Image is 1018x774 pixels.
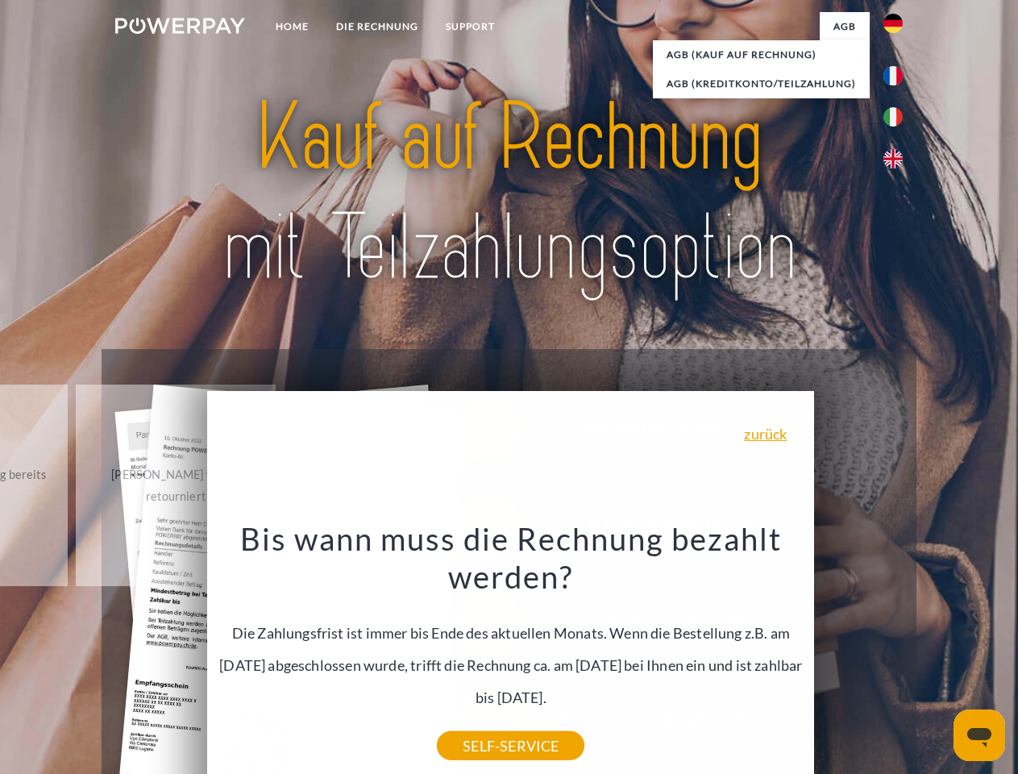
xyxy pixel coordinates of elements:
[437,731,584,760] a: SELF-SERVICE
[820,12,870,41] a: agb
[217,519,805,597] h3: Bis wann muss die Rechnung bezahlt werden?
[883,66,903,85] img: fr
[954,709,1005,761] iframe: Schaltfläche zum Öffnen des Messaging-Fensters
[653,69,870,98] a: AGB (Kreditkonto/Teilzahlung)
[217,519,805,746] div: Die Zahlungsfrist ist immer bis Ende des aktuellen Monats. Wenn die Bestellung z.B. am [DATE] abg...
[262,12,322,41] a: Home
[883,149,903,169] img: en
[883,14,903,33] img: de
[744,427,787,441] a: zurück
[432,12,509,41] a: SUPPORT
[322,12,432,41] a: DIE RECHNUNG
[653,40,870,69] a: AGB (Kauf auf Rechnung)
[85,464,267,507] div: [PERSON_NAME] wurde retourniert
[154,77,864,309] img: title-powerpay_de.svg
[883,107,903,127] img: it
[115,18,245,34] img: logo-powerpay-white.svg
